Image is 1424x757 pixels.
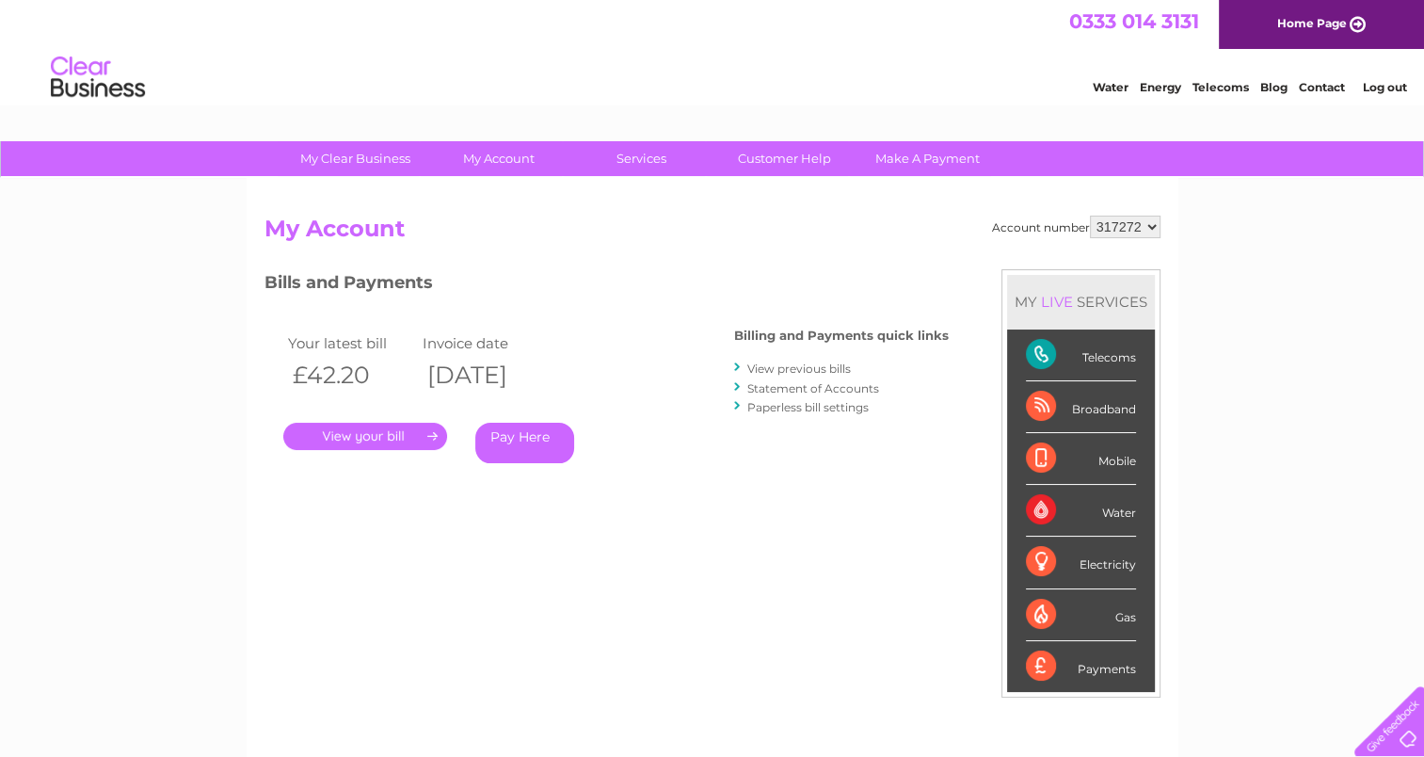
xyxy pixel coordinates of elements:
a: Water [1093,80,1128,94]
a: Energy [1140,80,1181,94]
th: [DATE] [418,356,553,395]
a: Paperless bill settings [747,400,869,414]
td: Your latest bill [283,330,419,356]
a: My Account [421,141,576,176]
div: Telecoms [1026,330,1136,381]
a: Statement of Accounts [747,381,879,395]
a: Services [564,141,719,176]
div: Payments [1026,641,1136,692]
div: Water [1026,485,1136,537]
div: Clear Business is a trading name of Verastar Limited (registered in [GEOGRAPHIC_DATA] No. 3667643... [268,10,1158,91]
div: MY SERVICES [1007,275,1155,329]
a: My Clear Business [278,141,433,176]
div: Electricity [1026,537,1136,588]
a: Make A Payment [850,141,1005,176]
a: Pay Here [475,423,574,463]
a: 0333 014 3131 [1069,9,1199,33]
div: Broadband [1026,381,1136,433]
div: Account number [992,216,1160,238]
a: View previous bills [747,362,851,376]
div: Gas [1026,589,1136,641]
h2: My Account [264,216,1160,251]
div: Mobile [1026,433,1136,485]
a: Log out [1362,80,1406,94]
a: . [283,423,447,450]
a: Customer Help [707,141,862,176]
a: Blog [1260,80,1288,94]
div: LIVE [1037,293,1077,311]
a: Telecoms [1192,80,1249,94]
td: Invoice date [418,330,553,356]
h4: Billing and Payments quick links [734,329,949,343]
th: £42.20 [283,356,419,395]
h3: Bills and Payments [264,269,949,302]
img: logo.png [50,49,146,106]
a: Contact [1299,80,1345,94]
